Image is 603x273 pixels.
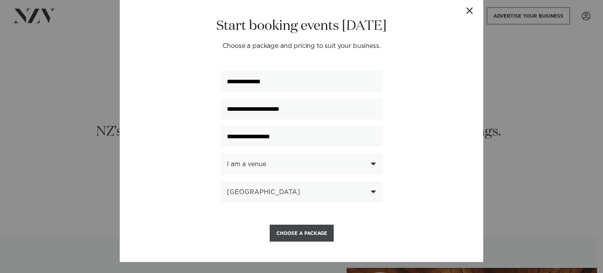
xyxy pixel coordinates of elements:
p: Choose a package and pricing to suit your business. [140,41,463,51]
div: I am a venue [227,161,367,168]
h2: Start booking events [DATE] [140,17,463,35]
button: Choose a Package [270,225,334,242]
div: [GEOGRAPHIC_DATA] [227,189,367,196]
